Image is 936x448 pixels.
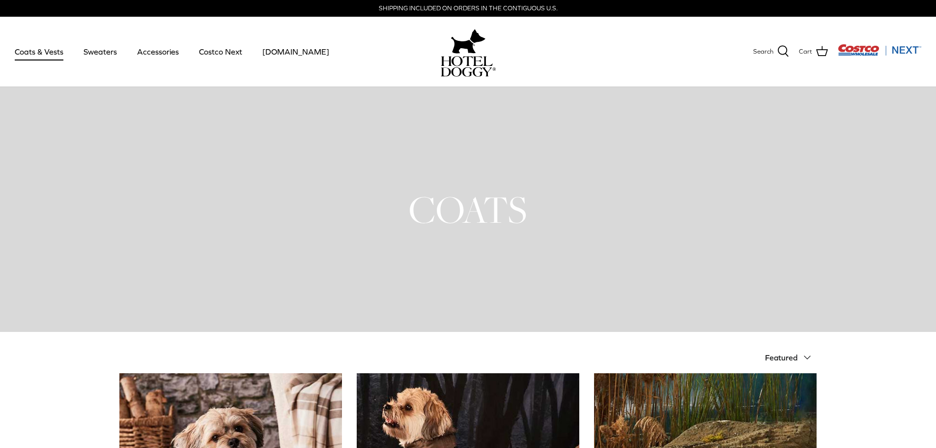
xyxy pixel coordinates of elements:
a: hoteldoggy.com hoteldoggycom [441,27,496,77]
a: Coats & Vests [6,35,72,68]
a: Search [753,45,789,58]
span: Search [753,47,773,57]
a: Sweaters [75,35,126,68]
img: hoteldoggy.com [451,27,485,56]
a: Costco Next [190,35,251,68]
a: [DOMAIN_NAME] [254,35,338,68]
a: Visit Costco Next [838,50,921,58]
img: hoteldoggycom [441,56,496,77]
button: Featured [765,347,817,368]
a: Cart [799,45,828,58]
h1: COATS [119,185,817,234]
a: Accessories [128,35,188,68]
span: Cart [799,47,812,57]
span: Featured [765,353,797,362]
img: Costco Next [838,44,921,56]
